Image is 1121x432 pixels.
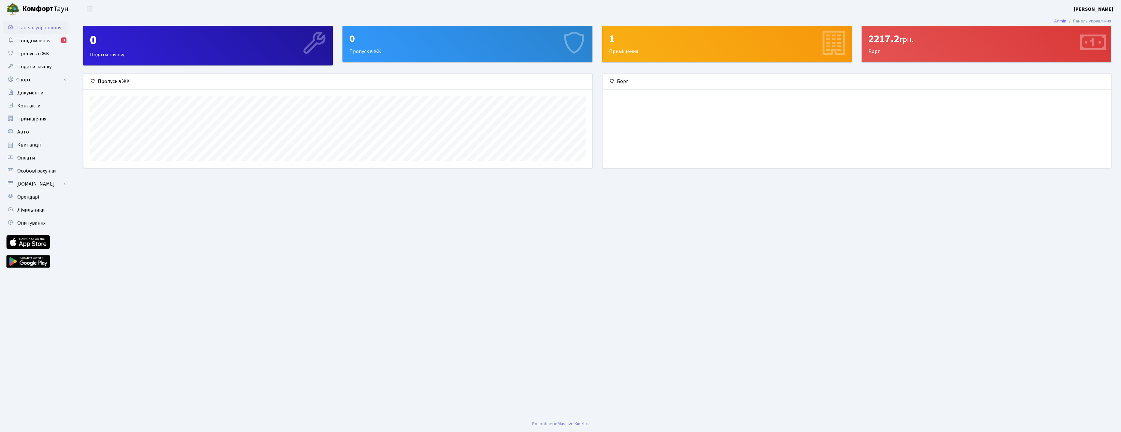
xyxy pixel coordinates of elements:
div: Пропуск в ЖК [343,26,592,62]
a: Оплати [3,151,68,164]
a: 0Подати заявку [83,26,333,65]
div: Борг [862,26,1111,62]
span: Повідомлення [17,37,51,44]
a: Повідомлення3 [3,34,68,47]
div: 2217.2 [868,33,1104,45]
div: 1 [609,33,845,45]
span: Особові рахунки [17,167,56,174]
div: Борг [603,74,1111,90]
a: Авто [3,125,68,138]
span: Подати заявку [17,63,51,70]
a: Квитанції [3,138,68,151]
span: Лічильники [17,206,45,214]
a: [PERSON_NAME] [1074,5,1113,13]
span: Таун [22,4,68,15]
span: Пропуск в ЖК [17,50,49,57]
img: logo.png [7,3,20,16]
a: Пропуск в ЖК [3,47,68,60]
a: Admin [1054,18,1066,24]
a: Лічильники [3,203,68,216]
a: 1Приміщення [602,26,852,62]
a: 0Пропуск в ЖК [342,26,592,62]
span: Контакти [17,102,40,109]
a: Панель управління [3,21,68,34]
div: Розроблено . [532,420,589,427]
a: Спорт [3,73,68,86]
a: [DOMAIN_NAME] [3,177,68,190]
span: грн. [899,34,913,45]
a: Документи [3,86,68,99]
span: Панель управління [17,24,61,31]
button: Переключити навігацію [81,4,98,14]
div: 3 [61,37,66,43]
nav: breadcrumb [1044,14,1121,28]
a: Особові рахунки [3,164,68,177]
span: Орендарі [17,193,39,201]
a: Орендарі [3,190,68,203]
span: Квитанції [17,141,41,148]
span: Авто [17,128,29,135]
a: Приміщення [3,112,68,125]
span: Опитування [17,219,46,227]
span: Оплати [17,154,35,161]
div: 0 [90,33,326,48]
div: Подати заявку [83,26,332,65]
a: Подати заявку [3,60,68,73]
span: Документи [17,89,43,96]
a: Опитування [3,216,68,230]
b: Комфорт [22,4,53,14]
div: Приміщення [603,26,852,62]
div: 0 [349,33,585,45]
li: Панель управління [1066,18,1111,25]
a: Massive Kinetic [558,420,588,427]
b: [PERSON_NAME] [1074,6,1113,13]
span: Приміщення [17,115,46,122]
div: Пропуск в ЖК [83,74,592,90]
a: Контакти [3,99,68,112]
